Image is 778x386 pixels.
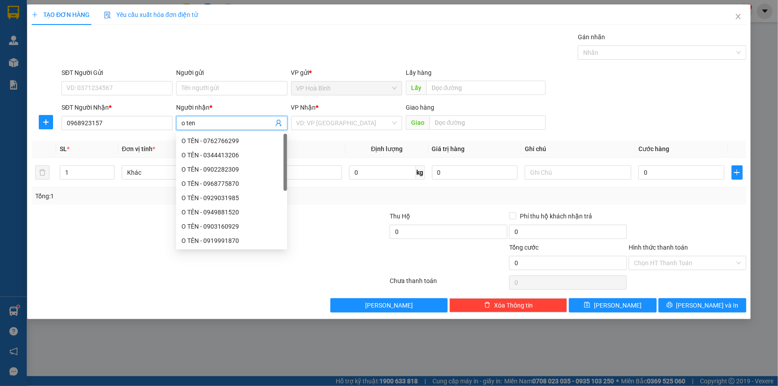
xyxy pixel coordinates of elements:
[39,115,53,129] button: plus
[638,145,669,152] span: Cước hàng
[525,165,631,180] input: Ghi Chú
[291,104,316,111] span: VP Nhận
[371,145,403,152] span: Định lượng
[35,191,300,201] div: Tổng: 1
[176,177,287,191] div: O TÊN - 0968775870
[416,165,425,180] span: kg
[181,136,282,146] div: O TÊN - 0762766299
[176,68,287,78] div: Người gửi
[181,164,282,174] div: O TÊN - 0902282309
[569,298,657,312] button: save[PERSON_NAME]
[432,145,465,152] span: Giá trị hàng
[406,104,434,111] span: Giao hàng
[62,103,173,112] div: SĐT Người Nhận
[122,145,155,152] span: Đơn vị tính
[432,165,518,180] input: 0
[35,165,49,180] button: delete
[509,244,539,251] span: Tổng cước
[426,81,546,95] input: Dọc đường
[429,115,546,130] input: Dọc đường
[181,193,282,203] div: O TÊN - 0929031985
[584,302,590,309] span: save
[60,145,67,152] span: SL
[32,11,90,18] span: TẠO ĐƠN HÀNG
[181,222,282,231] div: O TÊN - 0903160929
[176,205,287,219] div: O TÊN - 0949881520
[449,298,567,312] button: deleteXóa Thông tin
[484,302,490,309] span: delete
[667,302,673,309] span: printer
[494,300,533,310] span: Xóa Thông tin
[176,219,287,234] div: O TÊN - 0903160929
[275,119,282,127] span: user-add
[176,148,287,162] div: O TÊN - 0344413206
[291,68,402,78] div: VP gửi
[176,162,287,177] div: O TÊN - 0902282309
[296,82,397,95] span: VP Hoà Bình
[406,115,429,130] span: Giao
[235,165,342,180] input: VD: Bàn, Ghế
[39,119,53,126] span: plus
[330,298,448,312] button: [PERSON_NAME]
[406,69,432,76] span: Lấy hàng
[676,300,739,310] span: [PERSON_NAME] và In
[32,12,38,18] span: plus
[176,134,287,148] div: O TÊN - 0762766299
[181,236,282,246] div: O TÊN - 0919991870
[181,207,282,217] div: O TÊN - 0949881520
[406,81,426,95] span: Lấy
[594,300,642,310] span: [PERSON_NAME]
[659,298,746,312] button: printer[PERSON_NAME] và In
[104,11,198,18] span: Yêu cầu xuất hóa đơn điện tử
[176,234,287,248] div: O TÊN - 0919991870
[735,13,742,20] span: close
[516,211,596,221] span: Phí thu hộ khách nhận trả
[390,213,410,220] span: Thu Hộ
[181,179,282,189] div: O TÊN - 0968775870
[629,244,688,251] label: Hình thức thanh toán
[176,103,287,112] div: Người nhận
[732,169,742,176] span: plus
[521,140,635,158] th: Ghi chú
[181,150,282,160] div: O TÊN - 0344413206
[578,33,605,41] label: Gán nhãn
[176,191,287,205] div: O TÊN - 0929031985
[62,68,173,78] div: SĐT Người Gửi
[389,276,509,292] div: Chưa thanh toán
[726,4,751,29] button: Close
[127,166,223,179] span: Khác
[365,300,413,310] span: [PERSON_NAME]
[732,165,743,180] button: plus
[104,12,111,19] img: icon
